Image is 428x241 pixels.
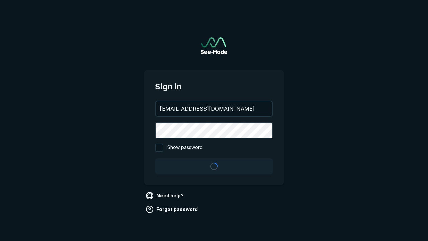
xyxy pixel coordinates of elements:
span: Show password [167,144,203,152]
a: Go to sign in [201,37,227,54]
a: Forgot password [144,204,200,215]
img: See-Mode Logo [201,37,227,54]
a: Need help? [144,190,186,201]
input: your@email.com [156,101,272,116]
span: Sign in [155,81,273,93]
